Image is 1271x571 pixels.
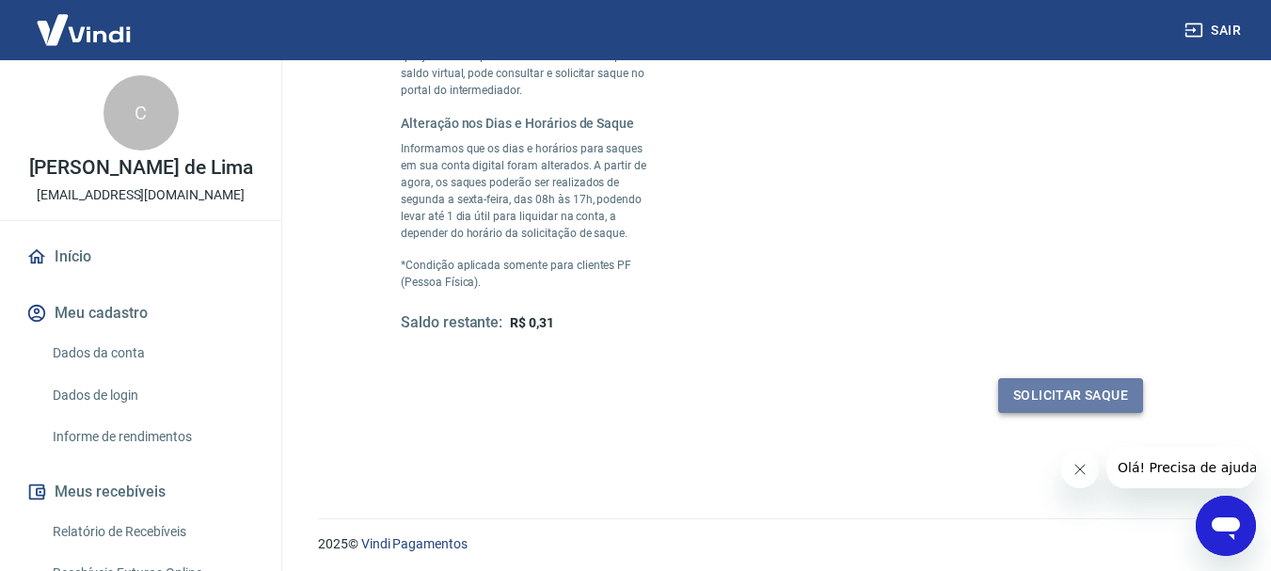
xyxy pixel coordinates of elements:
[401,313,502,333] h5: Saldo restante:
[103,75,179,151] div: C
[318,534,1226,554] p: 2025 ©
[998,378,1143,413] button: Solicitar saque
[23,236,259,278] a: Início
[1061,451,1099,488] iframe: Fechar mensagem
[11,13,158,28] span: Olá! Precisa de ajuda?
[23,293,259,334] button: Meu cadastro
[23,471,259,513] button: Meus recebíveis
[401,114,657,133] h6: Alteração nos Dias e Horários de Saque
[401,257,657,291] p: *Condição aplicada somente para clientes PF (Pessoa Física).
[361,536,468,551] a: Vindi Pagamentos
[37,185,245,205] p: [EMAIL_ADDRESS][DOMAIN_NAME]
[1106,447,1256,488] iframe: Mensagem da empresa
[45,418,259,456] a: Informe de rendimentos
[45,376,259,415] a: Dados de login
[29,158,253,178] p: [PERSON_NAME] de Lima
[1196,496,1256,556] iframe: Botão para abrir a janela de mensagens
[45,513,259,551] a: Relatório de Recebíveis
[1181,13,1248,48] button: Sair
[401,140,657,242] p: Informamos que os dias e horários para saques em sua conta digital foram alterados. A partir de a...
[510,315,554,330] span: R$ 0,31
[45,334,259,373] a: Dados da conta
[23,1,145,58] img: Vindi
